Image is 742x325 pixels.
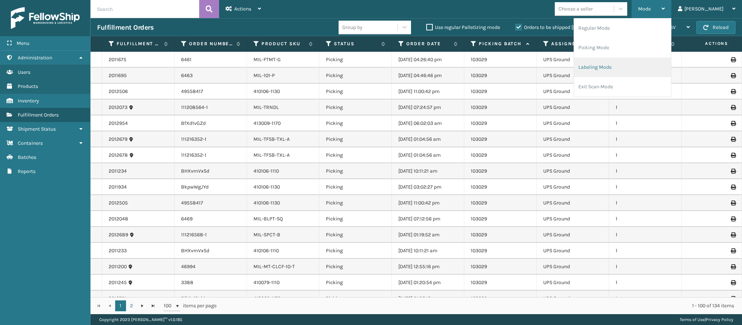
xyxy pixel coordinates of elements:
[150,303,156,309] span: Go to the last page
[18,98,39,104] span: Inventory
[392,179,464,195] td: [DATE] 03:02:27 pm
[609,147,682,163] td: 1
[253,200,280,206] a: 410106-1130
[537,147,609,163] td: UPS Ground
[537,243,609,259] td: UPS Ground
[551,41,595,47] label: Assigned Carrier Service
[392,275,464,291] td: [DATE] 01:20:54 pm
[253,88,280,94] a: 410106-1130
[334,41,378,47] label: Status
[109,231,128,239] a: 2012689
[464,163,537,179] td: 103029
[392,227,464,243] td: [DATE] 01:19:52 am
[253,72,275,79] a: MIL-101-P
[537,84,609,100] td: UPS Ground
[109,247,127,254] a: 2011233
[392,259,464,275] td: [DATE] 12:55:16 pm
[731,153,735,158] i: Print Label
[175,211,247,227] td: 6469
[731,137,735,142] i: Print Label
[392,131,464,147] td: [DATE] 01:04:56 am
[537,291,609,307] td: UPS Ground
[18,126,56,132] span: Shipment Status
[319,52,392,68] td: Picking
[731,105,735,110] i: Print Label
[731,73,735,78] i: Print Label
[464,259,537,275] td: 103029
[253,168,279,174] a: 410106-1110
[319,195,392,211] td: Picking
[537,100,609,115] td: UPS Ground
[253,295,281,301] a: 413009-1170
[109,168,127,175] a: 2011234
[175,259,247,275] td: 46994
[638,6,651,12] span: Mode
[342,24,362,31] div: Group by
[319,243,392,259] td: Picking
[253,232,280,238] a: MIL-SPCT-B
[126,300,137,311] a: 2
[115,300,126,311] a: 1
[148,300,159,311] a: Go to the last page
[609,275,682,291] td: 1
[253,279,280,286] a: 410079-1110
[731,280,735,285] i: Print Label
[319,115,392,131] td: Picking
[109,72,127,79] a: 2011695
[253,152,290,158] a: MIL-TFSB-TXL-A
[175,52,247,68] td: 6461
[731,121,735,126] i: Print Label
[609,100,682,115] td: 1
[464,131,537,147] td: 103029
[558,5,593,13] div: Choose a seller
[609,115,682,131] td: 1
[319,68,392,84] td: Picking
[680,314,733,325] div: |
[164,302,175,309] span: 100
[137,300,148,311] a: Go to the next page
[109,183,127,191] a: 2011934
[464,68,537,84] td: 103029
[18,69,30,75] span: Users
[319,131,392,147] td: Picking
[175,291,247,307] td: BfXbdSsjd
[731,264,735,269] i: Print Label
[109,56,126,63] a: 2011675
[537,68,609,84] td: UPS Ground
[109,295,126,302] a: 2012791
[392,211,464,227] td: [DATE] 07:12:56 pm
[680,317,705,322] a: Terms of Use
[175,179,247,195] td: BkpwWgJYd
[731,57,735,62] i: Print Label
[189,41,233,47] label: Order Number
[537,179,609,195] td: UPS Ground
[392,243,464,259] td: [DATE] 10:11:21 am
[109,88,128,95] a: 2012506
[109,279,127,286] a: 2011245
[464,179,537,195] td: 103029
[109,136,127,143] a: 2012679
[574,38,671,58] li: Picking Mode
[253,120,281,126] a: 413009-1170
[537,211,609,227] td: UPS Ground
[109,215,128,223] a: 2012048
[392,68,464,84] td: [DATE] 04:46:46 pm
[164,300,217,311] span: items per page
[319,100,392,115] td: Picking
[464,275,537,291] td: 103029
[537,163,609,179] td: UPS Ground
[175,227,247,243] td: 111216568-1
[109,152,128,159] a: 2012678
[537,275,609,291] td: UPS Ground
[18,83,38,89] span: Products
[406,41,450,47] label: Order Date
[574,58,671,77] li: Labeling Mode
[253,248,279,254] a: 410106-1110
[175,131,247,147] td: 111216352-1
[175,68,247,84] td: 6463
[609,179,682,195] td: 1
[537,195,609,211] td: UPS Ground
[319,275,392,291] td: Picking
[609,259,682,275] td: 1
[18,55,52,61] span: Administration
